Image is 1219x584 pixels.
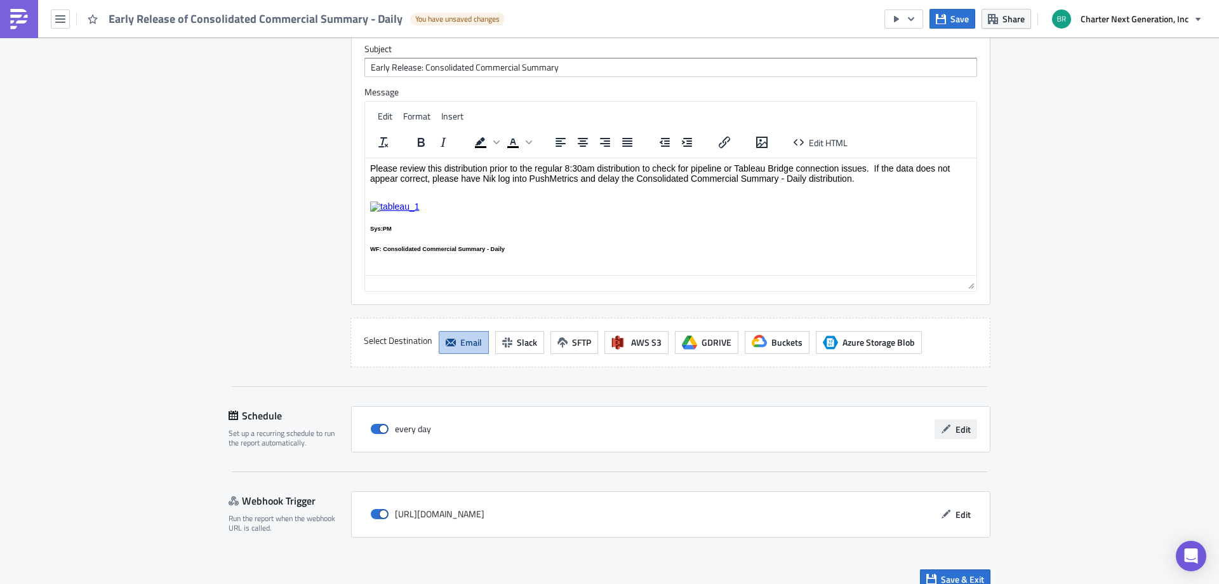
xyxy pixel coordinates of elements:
[439,331,489,354] button: Email
[935,505,977,524] button: Edit
[403,109,430,123] span: Format
[364,331,432,350] label: Select Destination
[1003,12,1025,25] span: Share
[789,133,853,151] button: Edit HTML
[572,336,591,349] span: SFTP
[654,133,676,151] button: Decrease indent
[470,133,502,151] div: Background color
[1176,541,1206,571] div: Open Intercom Messenger
[378,109,392,123] span: Edit
[550,331,598,354] button: SFTP
[364,86,977,98] label: Message
[410,133,432,151] button: Bold
[771,336,803,349] span: Buckets
[1051,8,1072,30] img: Avatar
[676,133,698,151] button: Increase indent
[956,508,971,521] span: Edit
[702,336,731,349] span: GDRIVE
[935,419,977,439] button: Edit
[1081,12,1189,25] span: Charter Next Generation, Inc
[751,133,773,151] button: Insert/edit image
[963,276,976,291] div: Resize
[843,336,915,349] span: Azure Storage Blob
[229,491,351,510] div: Webhook Trigger
[441,109,463,123] span: Insert
[550,133,571,151] button: Align left
[631,336,662,349] span: AWS S3
[572,133,594,151] button: Align center
[604,331,669,354] button: AWS S3
[956,423,971,436] span: Edit
[982,9,1031,29] button: Share
[502,133,534,151] div: Text color
[371,419,431,438] div: every day
[365,158,976,275] iframe: Rich Text Area
[9,9,29,29] img: PushMetrics
[616,133,638,151] button: Justify
[809,135,848,149] span: Edit HTML
[229,513,343,533] div: Run the report when the webhook URL is called.
[495,331,544,354] button: Slack
[745,331,809,354] button: Buckets
[373,133,394,151] button: Clear formatting
[229,406,351,425] div: Schedule
[929,9,975,29] button: Save
[364,43,977,55] label: Subject
[432,133,454,151] button: Italic
[823,335,838,350] span: Azure Storage Blob
[517,336,537,349] span: Slack
[1044,5,1209,33] button: Charter Next Generation, Inc
[460,336,482,349] span: Email
[594,133,616,151] button: Align right
[675,331,738,354] button: GDRIVE
[415,14,500,24] span: You have unsaved changes
[229,428,343,448] div: Set up a recurring schedule to run the report automatically.
[950,12,969,25] span: Save
[109,11,404,26] span: Early Release of Consolidated Commercial Summary - Daily
[714,133,735,151] button: Insert/edit link
[816,331,922,354] button: Azure Storage BlobAzure Storage Blob
[371,505,484,524] div: [URL][DOMAIN_NAME]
